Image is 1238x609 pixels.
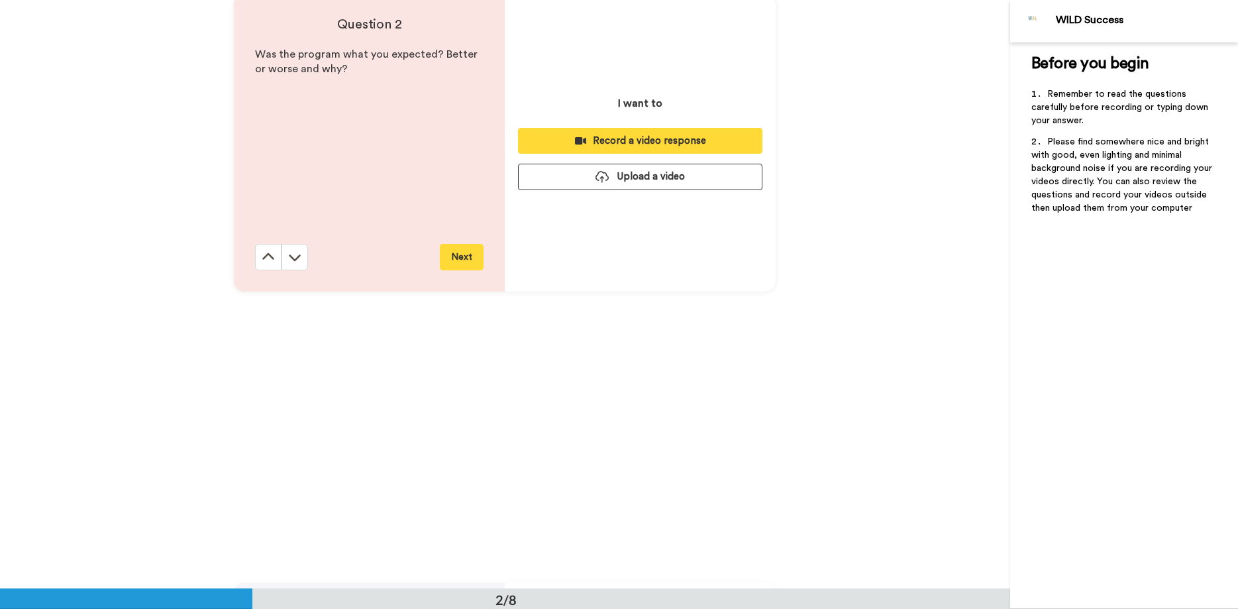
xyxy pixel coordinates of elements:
[518,128,762,154] button: Record a video response
[518,164,762,190] button: Upload a video
[1031,56,1149,72] span: Before you begin
[1031,137,1215,213] span: Please find somewhere nice and bright with good, even lighting and minimal background noise if yo...
[618,95,662,111] p: I want to
[529,134,752,148] div: Record a video response
[255,49,480,75] span: Was the program what you expected? Better or worse and why?
[1031,89,1211,125] span: Remember to read the questions carefully before recording or typing down your answer.
[440,244,484,270] button: Next
[255,15,484,34] h4: Question 2
[1056,14,1237,27] div: WILD Success
[1017,5,1049,37] img: Profile Image
[474,590,538,609] div: 2/8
